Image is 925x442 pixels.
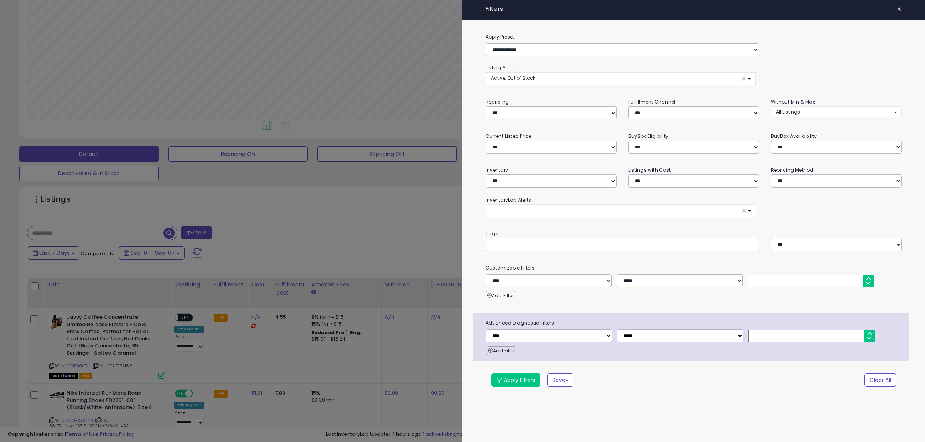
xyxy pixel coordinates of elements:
span: × [741,75,746,83]
button: Apply Filters [491,373,540,387]
small: Without Min & Max [771,99,815,105]
small: InventoryLab Alerts [486,197,531,203]
small: Listing State [486,64,515,71]
h4: Filters [486,6,902,12]
small: Fulfillment Channel [628,99,675,105]
button: Active, Out of Stock × [486,72,756,85]
small: Current Listed Price [486,133,531,139]
small: Repricing Method [771,167,814,173]
span: × [897,4,902,15]
span: Active, Out of Stock [491,75,535,81]
button: × [486,204,756,217]
span: All Listings [776,109,800,115]
small: Customizable Filters [480,264,908,272]
small: BuyBox Eligibility [628,133,668,139]
button: All Listings [771,106,902,117]
button: Save [547,373,573,387]
span: × [742,207,747,215]
small: Tags [480,229,908,238]
small: Repricing [486,99,509,105]
small: Inventory [486,167,508,173]
span: Advanced Diagnostic Filters [480,319,909,327]
button: Add Filter [486,291,515,300]
button: Clear All [864,373,896,387]
button: Add Filter [487,346,516,355]
label: Apply Preset: [480,33,908,41]
small: Listings with Cost [628,167,671,173]
button: × [894,4,905,15]
small: BuyBox Availability [771,133,817,139]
